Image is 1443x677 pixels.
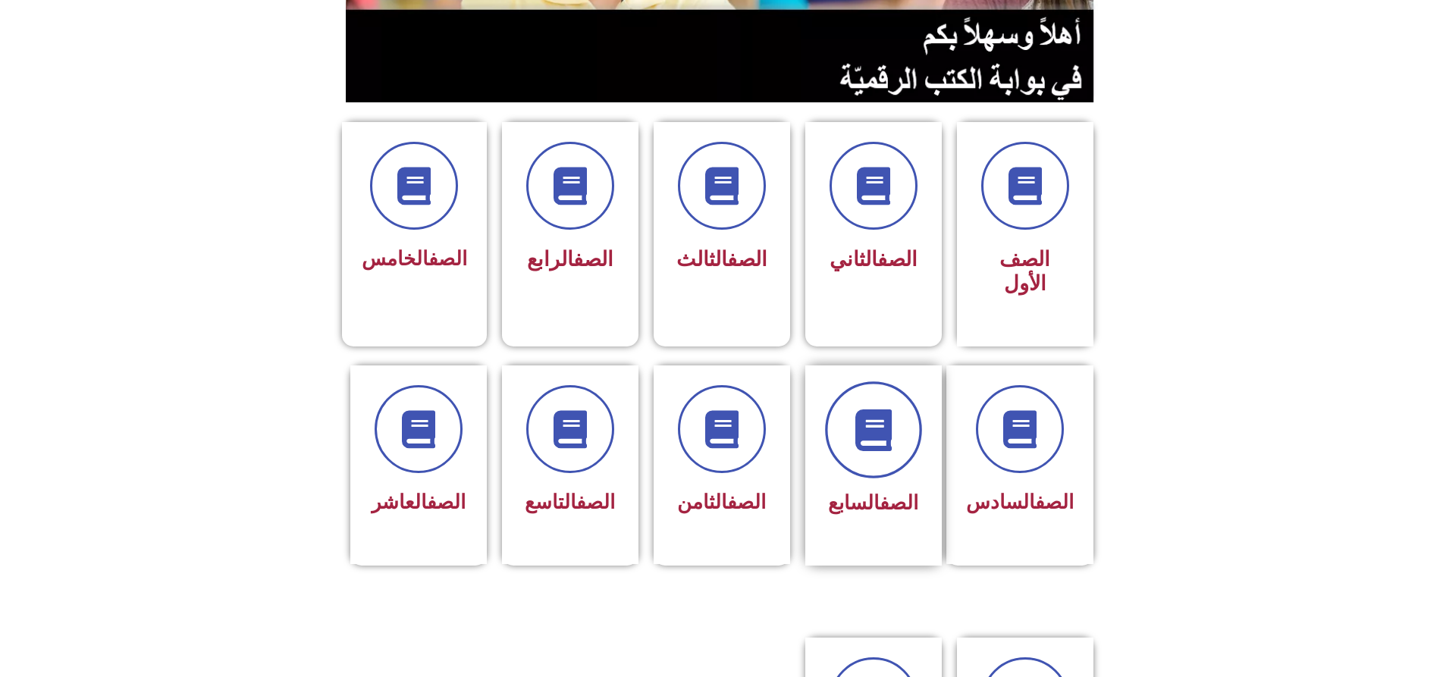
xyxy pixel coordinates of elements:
span: السادس [966,491,1074,513]
span: السابع [828,491,918,514]
span: الثالث [676,247,767,271]
span: العاشر [372,491,466,513]
a: الصف [727,491,766,513]
a: الصف [880,491,918,514]
span: التاسع [525,491,615,513]
a: الصف [877,247,918,271]
a: الصف [573,247,613,271]
span: الثامن [677,491,766,513]
a: الصف [427,491,466,513]
a: الصف [576,491,615,513]
span: الصف الأول [999,247,1050,296]
a: الصف [727,247,767,271]
a: الصف [428,247,467,270]
a: الصف [1035,491,1074,513]
span: الثاني [830,247,918,271]
span: الرابع [527,247,613,271]
span: الخامس [362,247,467,270]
